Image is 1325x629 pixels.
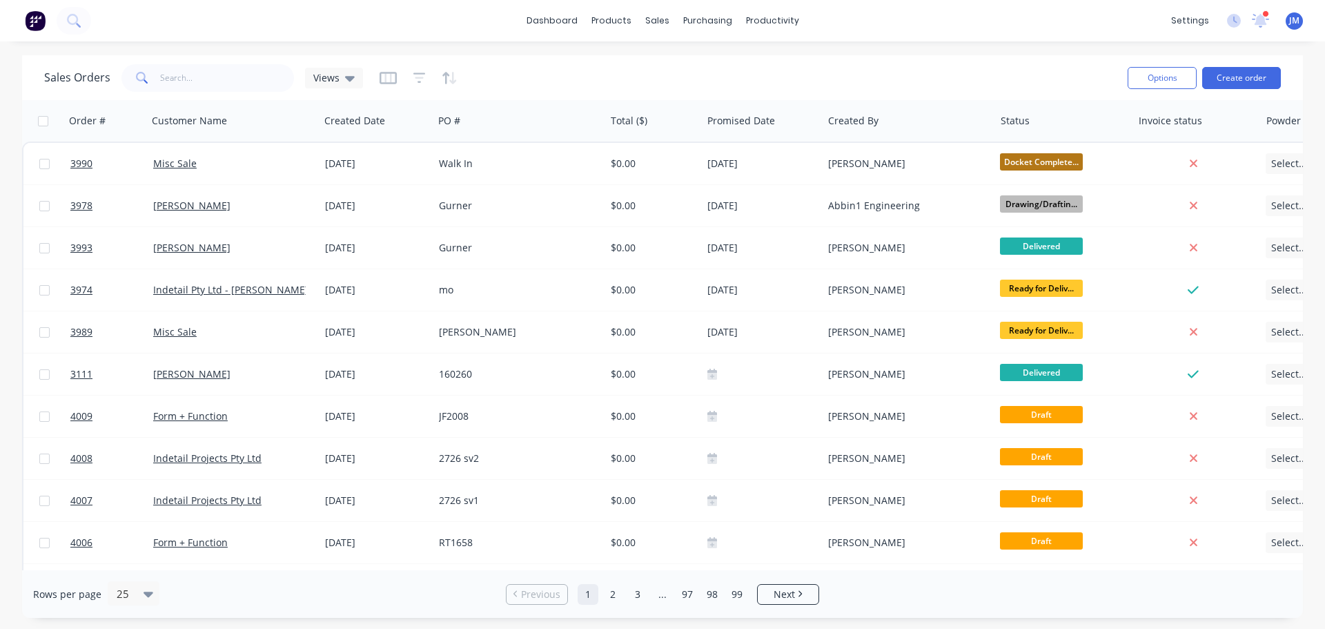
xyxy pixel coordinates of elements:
[1202,67,1281,89] button: Create order
[70,409,92,423] span: 4009
[1000,195,1083,213] span: Drawing/Draftin...
[1271,241,1307,255] span: Select...
[153,199,230,212] a: [PERSON_NAME]
[70,396,153,437] a: 4009
[153,367,230,380] a: [PERSON_NAME]
[611,241,691,255] div: $0.00
[627,584,648,605] a: Page 3
[439,199,592,213] div: Gurner
[69,114,106,128] div: Order #
[1000,238,1083,255] span: Delivered
[325,536,428,550] div: [DATE]
[1271,199,1307,213] span: Select...
[707,240,817,257] div: [DATE]
[611,283,691,297] div: $0.00
[153,241,230,254] a: [PERSON_NAME]
[325,367,428,381] div: [DATE]
[707,197,817,215] div: [DATE]
[1000,448,1083,465] span: Draft
[70,157,92,171] span: 3990
[1289,14,1299,27] span: JM
[702,584,723,605] a: Page 98
[1000,322,1083,339] span: Ready for Deliv...
[521,588,560,601] span: Previous
[828,494,981,507] div: [PERSON_NAME]
[1001,114,1030,128] div: Status
[70,564,153,606] a: 4005
[611,199,691,213] div: $0.00
[1128,67,1197,89] button: Options
[325,494,428,507] div: [DATE]
[828,325,981,339] div: [PERSON_NAME]
[439,325,592,339] div: [PERSON_NAME]
[1000,364,1083,381] span: Delivered
[611,494,691,507] div: $0.00
[439,494,592,507] div: 2726 sv1
[1000,532,1083,550] span: Draft
[325,157,428,171] div: [DATE]
[70,325,92,339] span: 3989
[611,409,691,423] div: $0.00
[507,588,567,601] a: Previous page
[1271,494,1307,507] span: Select...
[1271,157,1307,171] span: Select...
[828,157,981,171] div: [PERSON_NAME]
[153,494,262,507] a: Indetail Projects Pty Ltd
[676,10,739,31] div: purchasing
[439,157,592,171] div: Walk In
[70,480,153,521] a: 4007
[70,311,153,353] a: 3989
[1271,452,1307,465] span: Select...
[153,452,262,465] a: Indetail Projects Pty Ltd
[70,494,92,507] span: 4007
[70,227,153,269] a: 3993
[828,199,981,213] div: Abbin1 Engineering
[758,588,818,601] a: Next page
[611,367,691,381] div: $0.00
[1271,283,1307,297] span: Select...
[439,409,592,423] div: JF2008
[70,241,92,255] span: 3993
[325,283,428,297] div: [DATE]
[70,354,153,395] a: 3111
[70,199,92,213] span: 3978
[153,409,228,423] a: Form + Function
[1000,406,1083,423] span: Draft
[324,114,385,128] div: Created Date
[727,584,747,605] a: Page 99
[828,452,981,465] div: [PERSON_NAME]
[1139,114,1202,128] div: Invoice status
[611,536,691,550] div: $0.00
[611,157,691,171] div: $0.00
[520,10,585,31] a: dashboard
[1271,536,1307,550] span: Select...
[602,584,623,605] a: Page 2
[774,588,795,601] span: Next
[1000,280,1083,297] span: Ready for Deliv...
[325,452,428,465] div: [DATE]
[325,199,428,213] div: [DATE]
[25,10,46,31] img: Factory
[33,588,101,601] span: Rows per page
[1164,10,1216,31] div: settings
[70,185,153,226] a: 3978
[1271,409,1307,423] span: Select...
[44,71,110,84] h1: Sales Orders
[153,536,228,549] a: Form + Function
[1000,153,1083,171] span: Docket Complete...
[70,522,153,563] a: 4006
[438,114,460,128] div: PO #
[439,452,592,465] div: 2726 sv2
[153,157,197,170] a: Misc Sale
[70,283,92,297] span: 3974
[578,584,598,605] a: Page 1 is your current page
[152,114,227,128] div: Customer Name
[611,325,691,339] div: $0.00
[828,283,981,297] div: [PERSON_NAME]
[707,155,817,173] div: [DATE]
[828,409,981,423] div: [PERSON_NAME]
[70,367,92,381] span: 3111
[1000,490,1083,507] span: Draft
[828,241,981,255] div: [PERSON_NAME]
[70,536,92,550] span: 4006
